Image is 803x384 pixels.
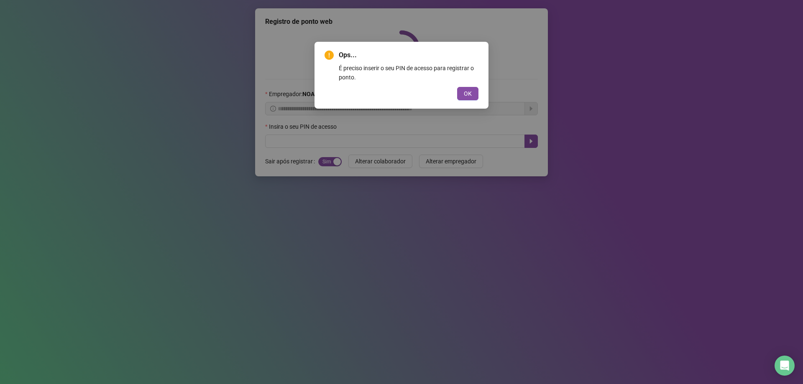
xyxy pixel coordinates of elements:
span: exclamation-circle [325,51,334,60]
button: OK [457,87,478,100]
div: Open Intercom Messenger [775,356,795,376]
div: É preciso inserir o seu PIN de acesso para registrar o ponto. [339,64,478,82]
span: Ops... [339,50,478,60]
span: OK [464,89,472,98]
